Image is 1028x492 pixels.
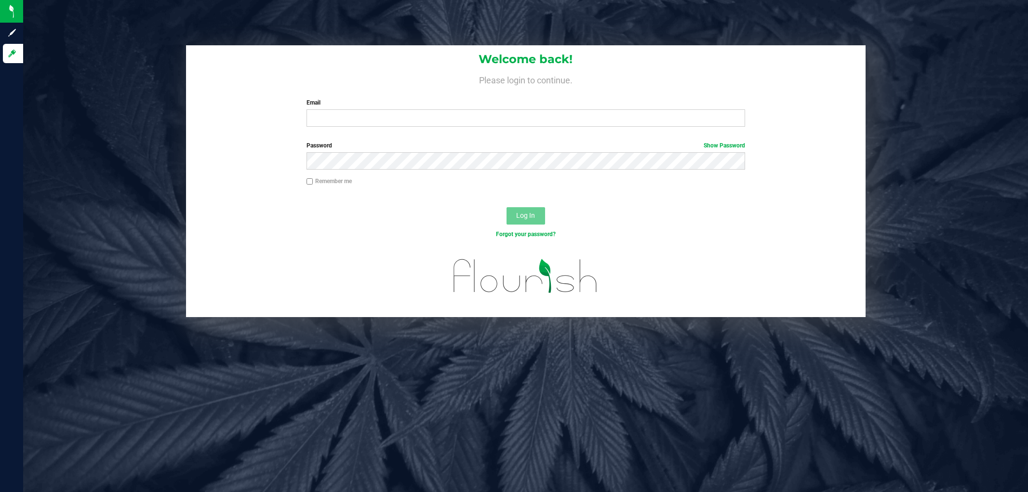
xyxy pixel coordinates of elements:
[7,49,17,58] inline-svg: Log in
[441,249,611,303] img: flourish_logo.svg
[307,178,313,185] input: Remember me
[186,53,866,66] h1: Welcome back!
[307,177,352,186] label: Remember me
[704,142,745,149] a: Show Password
[507,207,545,225] button: Log In
[307,98,745,107] label: Email
[307,142,332,149] span: Password
[186,73,866,85] h4: Please login to continue.
[496,231,556,238] a: Forgot your password?
[516,212,535,219] span: Log In
[7,28,17,38] inline-svg: Sign up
